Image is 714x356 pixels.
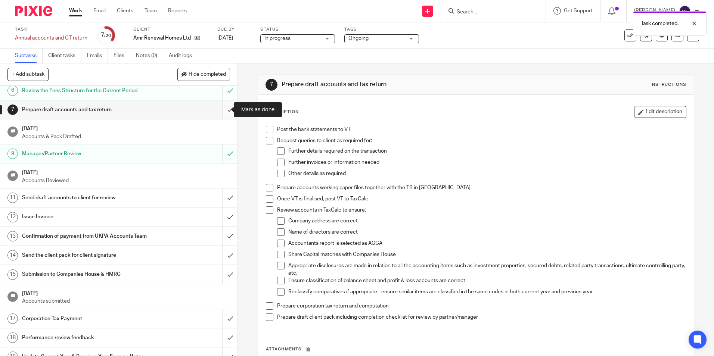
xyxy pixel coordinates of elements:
div: Annual accounts and CT return [15,34,87,42]
small: /20 [104,34,111,38]
p: Accounts Reviewed [22,177,230,184]
button: Hide completed [177,68,230,81]
p: Other details as required [288,170,686,177]
p: Appropriate disclosures are made in relation to all the accounting items such as investment prope... [288,262,686,277]
h1: [DATE] [22,123,230,132]
p: Further invoices or information needed [288,159,686,166]
div: 14 [7,250,18,260]
h1: Confirmation of payment from UKPA Accounts Team [22,231,150,242]
a: Reports [168,7,187,15]
h1: Prepare draft accounts and tax return [22,104,150,115]
div: 7 [266,79,277,91]
label: Tags [344,26,419,32]
p: Accounts submitted [22,297,230,305]
a: Emails [87,49,108,63]
div: 12 [7,212,18,222]
a: Files [114,49,130,63]
p: Task completed. [641,20,679,27]
h1: Manager/Partner Review [22,148,150,159]
a: Team [145,7,157,15]
span: Ongoing [348,36,369,41]
h1: Send draft accounts to client for review [22,192,150,203]
img: Pixie [15,6,52,16]
h1: [DATE] [22,167,230,177]
p: Name of directors are correct [288,228,686,236]
h1: Submission to Companies House & HMRC [22,269,150,280]
p: Reclassify comparatives if appropriate - ensure similar items are classified in the same codes in... [288,288,686,296]
h1: Performance review feedback [22,332,150,343]
span: Hide completed [189,72,226,78]
a: Client tasks [48,49,81,63]
label: Task [15,26,87,32]
a: Email [93,7,106,15]
h1: Issue Invoice [22,211,150,222]
div: 7 [7,104,18,115]
div: 17 [7,313,18,324]
p: Prepare draft client pack including completion checklist for review by partner/manager [277,313,686,321]
div: 13 [7,231,18,241]
p: Once VT is finalised, post VT to TaxCalc [277,195,686,203]
h1: Review the Fees Structure for the Current Period [22,85,150,96]
a: Clients [117,7,133,15]
div: 7 [101,31,111,40]
div: Instructions [651,82,686,88]
p: Amr Renewal Homes Ltd [133,34,191,42]
span: [DATE] [217,35,233,41]
button: Edit description [634,106,686,118]
p: Share Capital matches with Companies House [288,251,686,258]
label: Status [260,26,335,32]
div: 18 [7,332,18,343]
p: Accountants report is selected as ACCA [288,240,686,247]
button: + Add subtask [7,68,49,81]
h1: Corporation Tax Payment [22,313,150,324]
p: Ensure classification of balance sheet and profit & loss accounts are correct [288,277,686,284]
span: In progress [264,36,291,41]
div: 6 [7,85,18,96]
p: Post the bank statements to VT [277,126,686,133]
img: svg%3E [679,5,691,17]
div: 9 [7,149,18,159]
div: 15 [7,269,18,280]
a: Work [69,7,82,15]
p: Request queries to client as required for: [277,137,686,144]
p: Accounts & Pack Drafted [22,133,230,140]
a: Audit logs [169,49,198,63]
h1: [DATE] [22,288,230,297]
h1: Send the client pack for client signature [22,250,150,261]
h1: Prepare draft accounts and tax return [282,81,492,88]
p: Description [266,109,299,115]
p: Prepare corporation tax return and computation [277,302,686,310]
label: Client [133,26,208,32]
a: Subtasks [15,49,43,63]
span: Attachments [266,347,302,351]
p: Review accounts in TaxCalc to ensure: [277,206,686,214]
div: 11 [7,193,18,203]
label: Due by [217,26,251,32]
a: Notes (0) [136,49,163,63]
p: Company address are correct [288,217,686,225]
p: Prepare accounts working paper files together with the TB in [GEOGRAPHIC_DATA] [277,184,686,191]
p: Further details required on the transaction [288,147,686,155]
